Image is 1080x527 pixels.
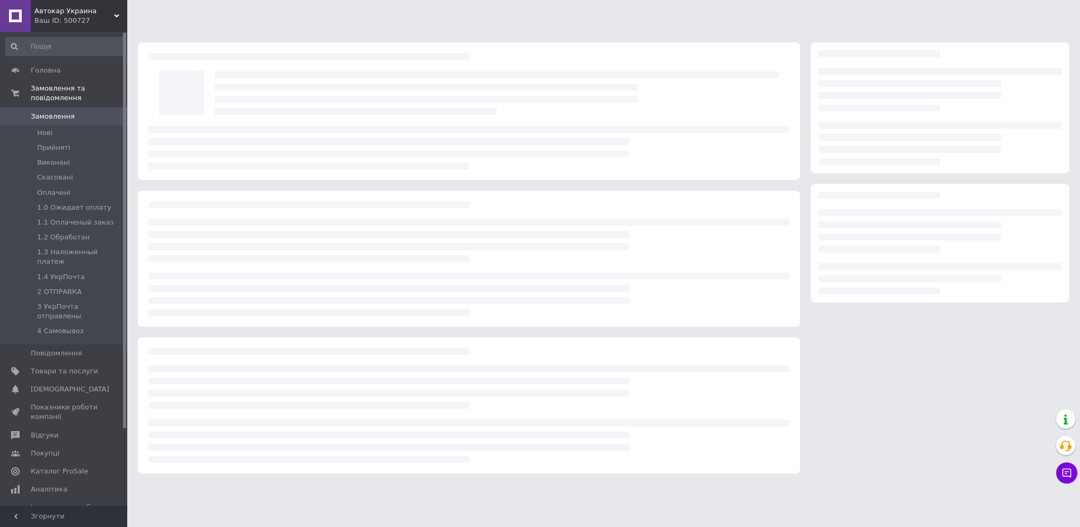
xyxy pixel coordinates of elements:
[31,403,98,422] span: Показники роботи компанії
[37,247,124,266] span: 1.3 Наложенный платеж
[31,467,88,476] span: Каталог ProSale
[37,287,82,297] span: 2 ОТПРАВКА
[37,143,70,153] span: Прийняті
[31,349,82,358] span: Повідомлення
[37,188,71,198] span: Оплачені
[31,385,109,394] span: [DEMOGRAPHIC_DATA]
[31,66,60,75] span: Головна
[34,6,114,16] span: Автокар Украина
[34,16,127,25] div: Ваш ID: 500727
[37,173,73,182] span: Скасовані
[31,449,59,458] span: Покупці
[1056,462,1077,484] button: Чат з покупцем
[5,37,125,56] input: Пошук
[31,367,98,376] span: Товари та послуги
[31,503,98,522] span: Інструменти веб-майстра та SEO
[37,302,124,321] span: 3 УкрПочта отправлены
[31,485,67,494] span: Аналітика
[31,431,58,440] span: Відгуки
[37,128,52,138] span: Нові
[31,84,127,103] span: Замовлення та повідомлення
[37,326,84,336] span: 4 Самовывоз
[37,203,111,212] span: 1.0 Ожидает оплату
[37,218,113,227] span: 1.1 Оплаченый заказ
[37,272,85,282] span: 1.4 УкрПочта
[31,112,75,121] span: Замовлення
[37,158,70,167] span: Виконані
[37,233,90,242] span: 1.2 Обработан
